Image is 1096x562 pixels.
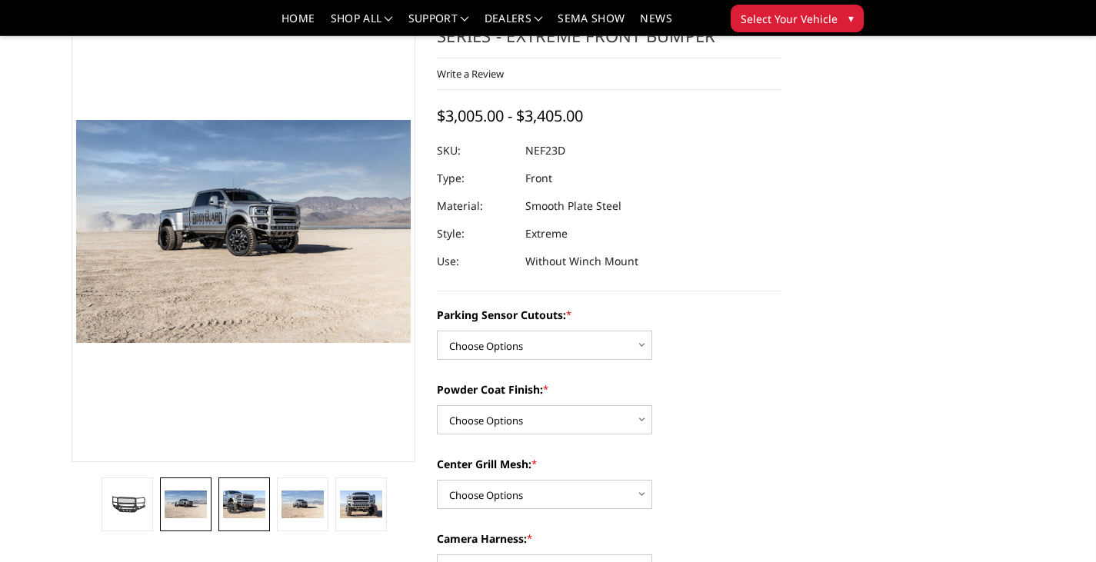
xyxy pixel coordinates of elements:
[281,13,315,35] a: Home
[340,491,381,518] img: 2023-2025 Ford F450-550 - Freedom Series - Extreme Front Bumper
[525,220,568,248] dd: Extreme
[437,192,514,220] dt: Material:
[72,1,416,462] a: 2023-2025 Ford F450-550 - Freedom Series - Extreme Front Bumper
[408,13,469,35] a: Support
[437,220,514,248] dt: Style:
[437,137,514,165] dt: SKU:
[640,13,671,35] a: News
[106,493,148,516] img: 2023-2025 Ford F450-550 - Freedom Series - Extreme Front Bumper
[437,381,781,397] label: Powder Coat Finish:
[437,165,514,192] dt: Type:
[437,307,781,323] label: Parking Sensor Cutouts:
[525,137,565,165] dd: NEF23D
[741,11,838,27] span: Select Your Vehicle
[437,248,514,275] dt: Use:
[165,491,206,518] img: 2023-2025 Ford F450-550 - Freedom Series - Extreme Front Bumper
[558,13,625,35] a: SEMA Show
[331,13,393,35] a: shop all
[223,491,265,518] img: 2023-2025 Ford F450-550 - Freedom Series - Extreme Front Bumper
[731,5,864,32] button: Select Your Vehicle
[525,192,621,220] dd: Smooth Plate Steel
[848,10,854,26] span: ▾
[281,491,323,518] img: 2023-2025 Ford F450-550 - Freedom Series - Extreme Front Bumper
[525,248,638,275] dd: Without Winch Mount
[525,165,552,192] dd: Front
[437,105,583,126] span: $3,005.00 - $3,405.00
[437,456,781,472] label: Center Grill Mesh:
[437,67,504,81] a: Write a Review
[437,530,781,547] label: Camera Harness:
[485,13,543,35] a: Dealers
